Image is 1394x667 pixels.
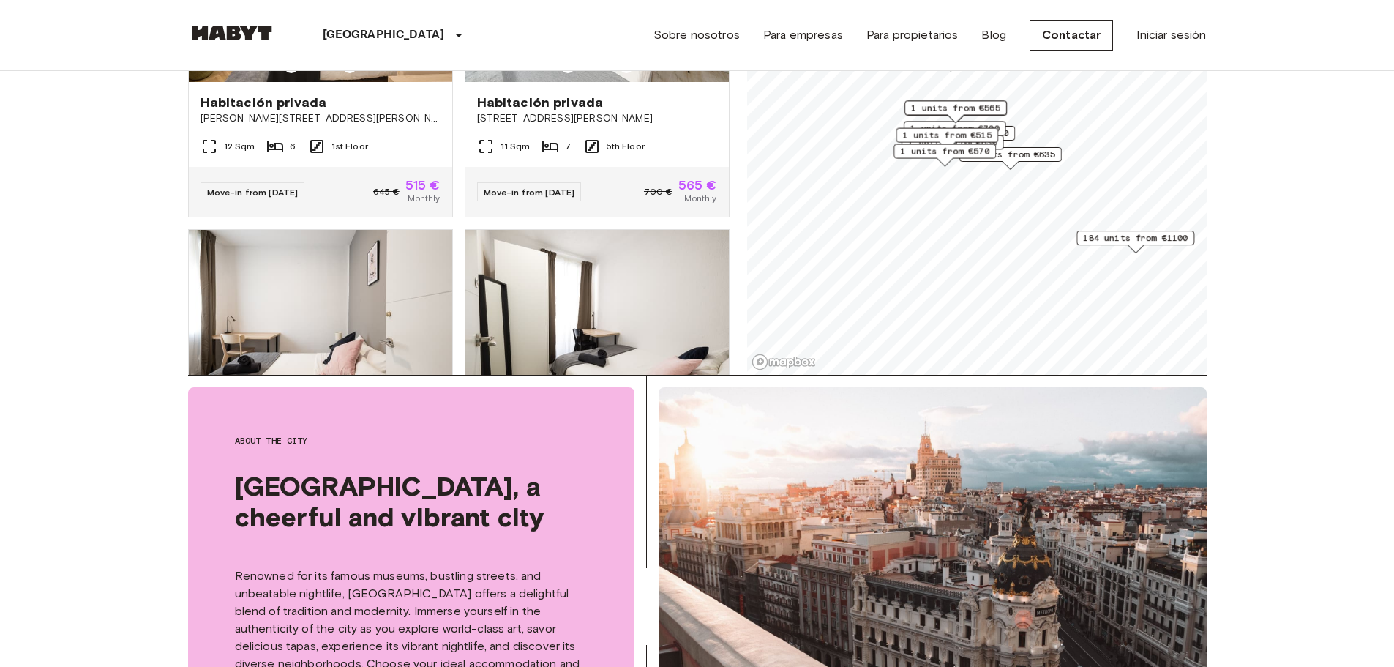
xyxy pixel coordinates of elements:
[501,140,531,153] span: 11 Sqm
[913,126,1015,149] div: Map marker
[919,127,1008,140] span: 1 units from €600
[965,148,1054,161] span: 1 units from €635
[763,26,843,44] a: Para empresas
[902,129,992,142] span: 1 units from €515
[678,179,717,192] span: 565 €
[644,185,672,198] span: 700 €
[408,192,440,205] span: Monthly
[903,121,1005,144] div: Map marker
[235,434,588,447] span: About the city
[959,147,1061,170] div: Map marker
[1136,26,1206,44] a: Iniciar sesión
[189,230,452,406] img: Marketing picture of unit ES-15-035-001-03H
[465,229,730,541] a: Marketing picture of unit ES-15-009-001-03HPrevious imagePrevious imageHabitación privada[STREET_...
[607,140,645,153] span: 5th Floor
[752,354,816,370] a: Mapbox logo
[565,140,571,153] span: 7
[904,101,1007,124] div: Map marker
[188,229,453,541] a: Marketing picture of unit ES-15-035-001-03HPrevious imagePrevious imageHabitación privada[STREET_...
[1030,20,1113,51] a: Contactar
[484,187,575,198] span: Move-in from [DATE]
[896,128,998,151] div: Map marker
[235,471,588,532] span: [GEOGRAPHIC_DATA], a cheerful and vibrant city
[405,179,441,192] span: 515 €
[323,26,445,44] p: [GEOGRAPHIC_DATA]
[224,140,255,153] span: 12 Sqm
[201,111,441,126] span: [PERSON_NAME][STREET_ADDRESS][PERSON_NAME]
[866,26,959,44] a: Para propietarios
[653,26,740,44] a: Sobre nosotros
[981,26,1006,44] a: Blog
[290,140,296,153] span: 6
[900,145,989,158] span: 1 units from €570
[1083,231,1188,245] span: 184 units from €1100
[901,135,1003,157] div: Map marker
[899,48,1002,71] div: Map marker
[331,140,368,153] span: 1st Floor
[911,101,1000,114] span: 1 units from €565
[904,100,1007,123] div: Map marker
[910,122,999,135] span: 1 units from €700
[684,192,716,205] span: Monthly
[188,26,276,40] img: Habyt
[207,187,299,198] span: Move-in from [DATE]
[465,230,729,406] img: Marketing picture of unit ES-15-009-001-03H
[373,185,400,198] span: 645 €
[201,94,327,111] span: Habitación privada
[893,144,996,167] div: Map marker
[1076,231,1194,253] div: Map marker
[477,94,604,111] span: Habitación privada
[477,111,717,126] span: [STREET_ADDRESS][PERSON_NAME]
